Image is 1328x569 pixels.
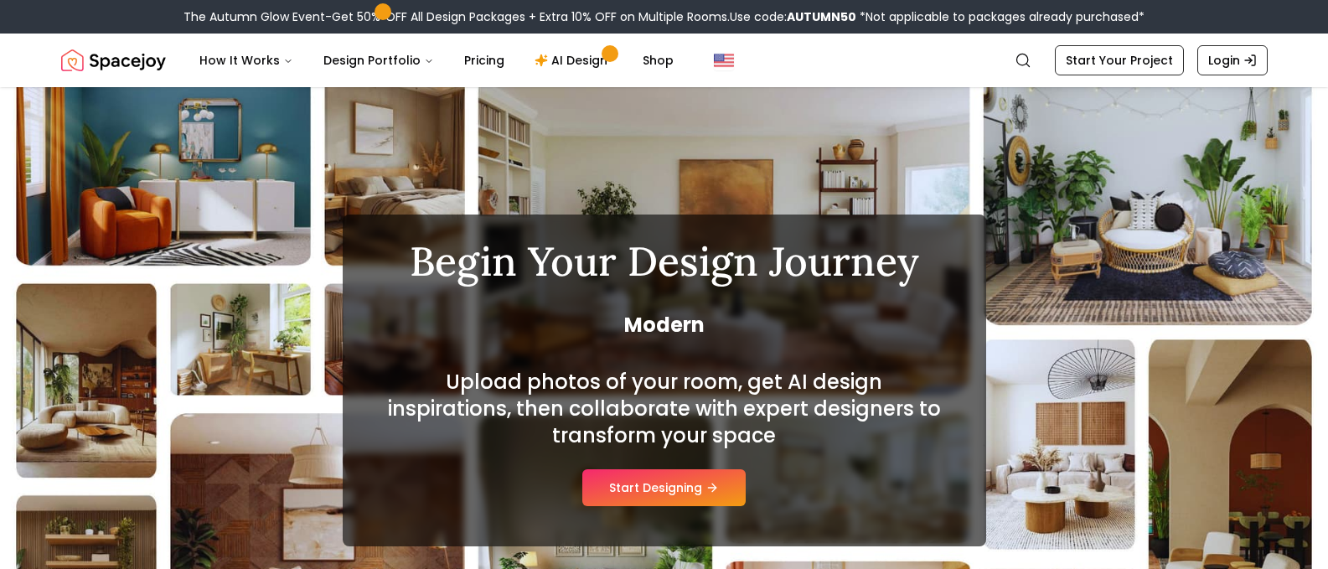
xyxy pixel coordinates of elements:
a: Shop [629,44,687,77]
a: Pricing [451,44,518,77]
img: Spacejoy Logo [61,44,166,77]
span: Use code: [730,8,856,25]
b: AUTUMN50 [787,8,856,25]
h1: Begin Your Design Journey [383,241,946,282]
img: United States [714,50,734,70]
nav: Main [186,44,687,77]
button: Design Portfolio [310,44,447,77]
span: *Not applicable to packages already purchased* [856,8,1145,25]
a: Login [1197,45,1268,75]
a: Start Your Project [1055,45,1184,75]
a: AI Design [521,44,626,77]
span: Modern [383,312,946,339]
a: Spacejoy [61,44,166,77]
button: How It Works [186,44,307,77]
h2: Upload photos of your room, get AI design inspirations, then collaborate with expert designers to... [383,369,946,449]
nav: Global [61,34,1268,87]
button: Start Designing [582,469,746,506]
div: The Autumn Glow Event-Get 50% OFF All Design Packages + Extra 10% OFF on Multiple Rooms. [183,8,1145,25]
